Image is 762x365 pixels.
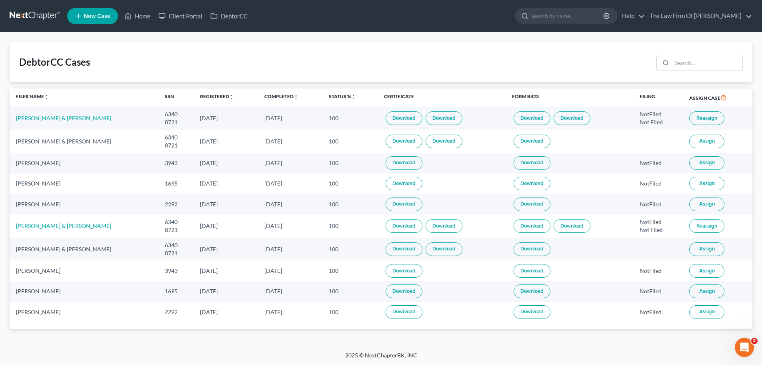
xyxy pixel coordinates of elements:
div: [PERSON_NAME] [28,244,75,252]
img: Profile image for Emma [9,87,25,103]
div: NotFiled [640,200,676,208]
div: 8721 [165,118,187,126]
a: Download [386,135,422,148]
a: Download [386,156,422,170]
div: [PERSON_NAME] & [PERSON_NAME] [16,137,152,145]
a: Registeredunfold_more [200,93,234,99]
iframe: Intercom live chat [735,338,754,357]
div: Not Filed [640,118,676,126]
div: [PERSON_NAME] [28,155,75,163]
img: Profile image for Kelly [9,147,25,163]
i: unfold_more [351,95,356,99]
div: • 2m ago [76,66,101,74]
img: Profile image for Kelly [9,206,25,222]
a: Download [554,219,590,233]
i: unfold_more [294,95,298,99]
span: Assign [699,246,715,252]
div: 3943 [165,159,187,167]
a: Download [426,111,462,125]
a: Download [514,198,550,211]
a: Download [386,219,422,233]
td: 100 [322,281,378,302]
a: Download [386,177,422,190]
td: [DATE] [194,107,258,129]
td: [DATE] [258,130,322,153]
div: • 2m ago [76,95,101,104]
a: Download [514,156,550,170]
a: Client Portal [154,9,206,23]
td: [DATE] [194,194,258,214]
button: Assign [689,264,724,278]
div: [PERSON_NAME] [28,95,75,104]
div: 2292 [165,200,187,208]
a: Download [514,111,550,125]
span: Hi there! You can print your forms without the watermark in the Download & Print section. Here is... [28,206,381,213]
a: Completedunfold_more [264,93,298,99]
div: Not Filed [640,226,676,234]
span: Reassign [696,223,717,229]
td: [DATE] [258,215,322,238]
div: 1695 [165,287,187,295]
input: Search... [672,55,742,71]
div: [PERSON_NAME] [16,287,152,295]
input: Search by name... [531,8,604,23]
div: NotFiled [640,308,676,316]
th: Filing [633,89,683,107]
button: Send us a message [37,226,123,242]
td: [DATE] [258,173,322,194]
div: 6340 [165,133,187,141]
div: [PERSON_NAME] [16,200,152,208]
a: Download [386,284,422,298]
div: • 2m ago [76,36,101,44]
button: Assign [689,198,724,211]
span: Assign [699,268,715,274]
div: [PERSON_NAME] [28,214,75,222]
span: 2 [751,338,758,344]
a: DebtorCC [206,9,252,23]
td: [DATE] [258,281,322,302]
a: Filer Nameunfold_more [16,93,49,99]
td: 100 [322,194,378,214]
a: Download [554,111,590,125]
span: Assign [699,288,715,294]
span: Reassign [696,115,717,121]
span: Messages [64,270,95,276]
div: [PERSON_NAME] [16,308,152,316]
td: 100 [322,238,378,260]
div: NotFiled [640,287,676,295]
td: [DATE] [258,260,322,281]
td: [DATE] [258,238,322,260]
a: Download [514,219,550,233]
div: 8721 [165,141,187,149]
div: NotFiled [640,110,676,118]
i: unfold_more [44,95,49,99]
td: [DATE] [258,107,322,129]
a: Download [386,111,422,125]
div: 3943 [165,267,187,275]
a: Download [514,264,550,278]
td: 100 [322,260,378,281]
span: Hi there! You can visit Additional Documents > Download History and re-download or view any of yo... [28,117,367,124]
div: NotFiled [640,179,676,188]
a: Download [514,305,550,319]
td: [DATE] [194,302,258,322]
td: [DATE] [194,173,258,194]
a: Download [514,242,550,256]
div: 1695 [165,179,187,188]
a: The Law Firm Of [PERSON_NAME] [646,9,752,23]
span: New Case [84,13,110,19]
div: • [DATE] [76,214,99,222]
button: Reassign [689,219,724,233]
div: 8721 [165,249,187,257]
div: [PERSON_NAME] [28,125,75,133]
td: 100 [322,215,378,238]
img: Profile image for Lindsey [9,58,25,74]
td: [DATE] [194,153,258,173]
td: 100 [322,130,378,153]
div: [PERSON_NAME] & [PERSON_NAME] [16,245,152,253]
div: • [DATE] [76,184,99,193]
a: Download [514,177,550,190]
div: NotFiled [640,267,676,275]
a: Download [386,242,422,256]
td: [DATE] [258,194,322,214]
